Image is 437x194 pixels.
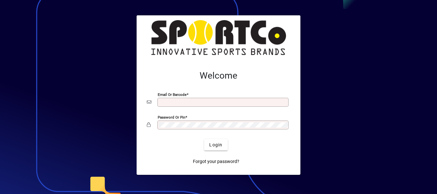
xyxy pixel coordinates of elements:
button: Login [204,139,227,151]
mat-label: Password or Pin [158,115,185,120]
span: Forgot your password? [193,158,239,165]
mat-label: Email or Barcode [158,92,187,97]
a: Forgot your password? [190,156,242,167]
span: Login [209,142,222,148]
h2: Welcome [147,70,290,81]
